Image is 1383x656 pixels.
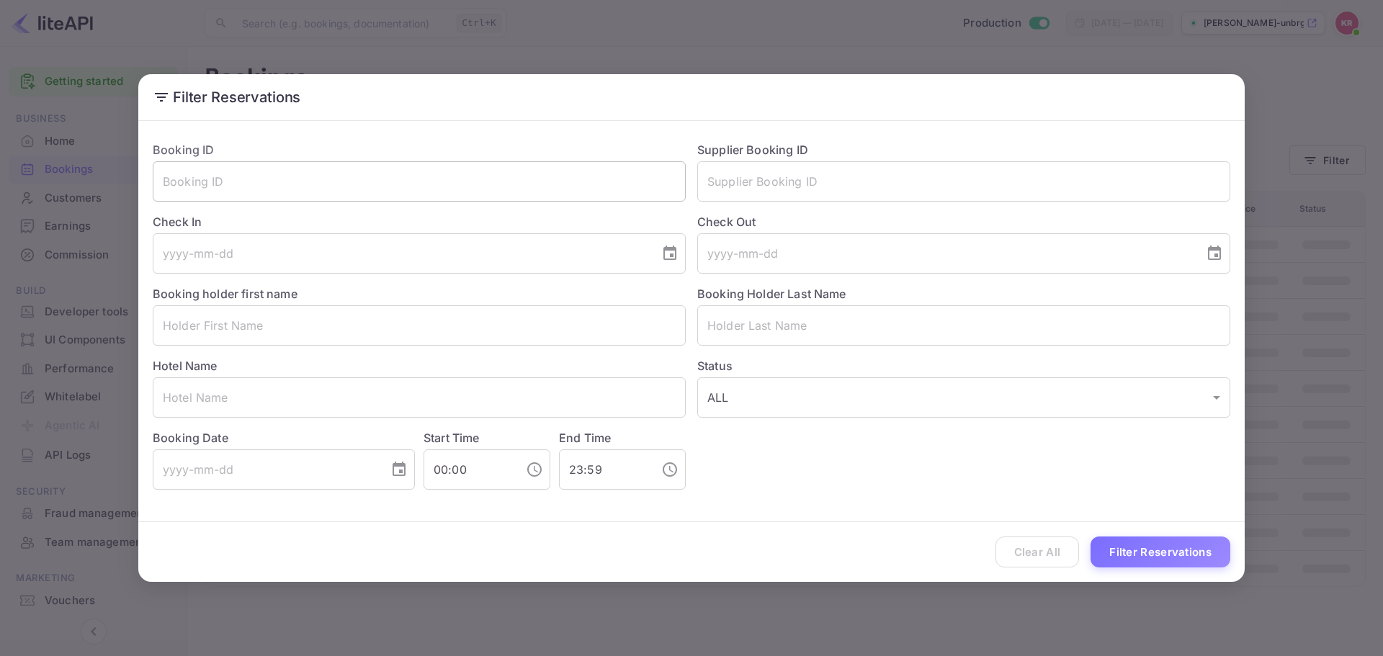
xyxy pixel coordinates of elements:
[153,449,379,490] input: yyyy-mm-dd
[153,233,650,274] input: yyyy-mm-dd
[153,429,415,446] label: Booking Date
[153,359,218,373] label: Hotel Name
[153,213,686,230] label: Check In
[655,455,684,484] button: Choose time, selected time is 11:59 PM
[697,305,1230,346] input: Holder Last Name
[697,287,846,301] label: Booking Holder Last Name
[559,449,650,490] input: hh:mm
[1200,239,1229,268] button: Choose date
[1091,536,1230,567] button: Filter Reservations
[138,74,1245,120] h2: Filter Reservations
[520,455,549,484] button: Choose time, selected time is 12:00 AM
[697,357,1230,374] label: Status
[697,161,1230,202] input: Supplier Booking ID
[697,233,1194,274] input: yyyy-mm-dd
[655,239,684,268] button: Choose date
[153,377,686,418] input: Hotel Name
[424,431,480,445] label: Start Time
[697,213,1230,230] label: Check Out
[697,377,1230,418] div: ALL
[697,143,808,157] label: Supplier Booking ID
[424,449,514,490] input: hh:mm
[385,455,413,484] button: Choose date
[153,287,297,301] label: Booking holder first name
[153,143,215,157] label: Booking ID
[153,305,686,346] input: Holder First Name
[559,431,611,445] label: End Time
[153,161,686,202] input: Booking ID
